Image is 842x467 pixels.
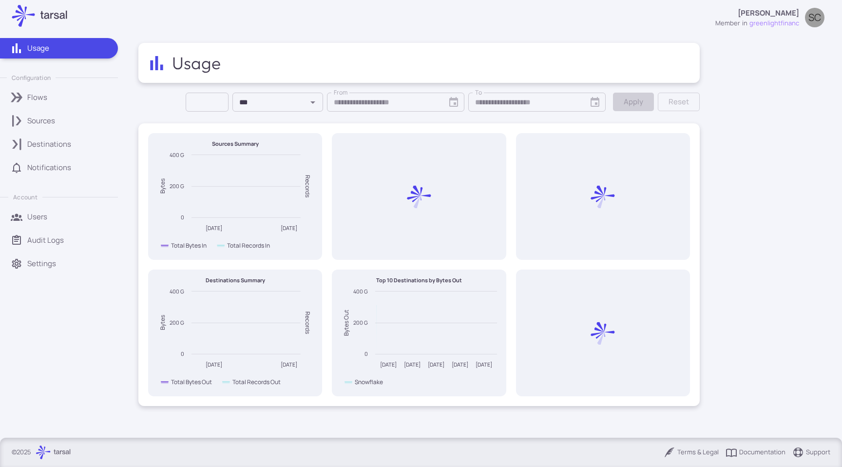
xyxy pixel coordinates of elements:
[27,258,56,269] p: Settings
[152,137,318,260] div: Sources Summary. Highcharts interactive chart.
[161,241,207,250] button: Show Total Bytes In
[206,224,222,232] text: [DATE]
[306,96,320,109] button: Open
[170,288,184,295] text: 400 G
[742,19,747,28] span: in
[304,175,312,197] text: Records
[342,310,350,336] text: Bytes Out
[161,378,212,386] button: Show Total Bytes Out
[808,13,821,22] span: SC
[158,178,167,194] text: Bytes
[27,92,47,103] p: Flows
[170,151,184,158] text: 400 G
[709,4,830,32] button: [PERSON_NAME]memberingreenlightfinancSC
[181,350,184,357] text: 0
[749,19,799,28] span: greenlightfinanc
[658,93,700,111] button: Reset
[27,43,49,54] p: Usage
[336,273,502,396] svg: Interactive chart
[738,8,799,19] p: [PERSON_NAME]
[152,137,318,260] svg: Interactive chart
[376,276,462,284] text: Top 10 Destinations by Bytes Out
[12,448,31,457] p: © 2025
[181,214,184,221] text: 0
[281,224,297,232] text: [DATE]
[336,273,502,396] div: Top 10 Destinations by Bytes Out. Highcharts interactive chart.
[407,185,431,209] img: Loading...
[152,273,318,396] svg: Interactive chart
[475,88,482,97] label: To
[222,378,280,386] button: Show Total Records Out
[334,88,348,97] label: From
[664,447,719,458] a: Terms & Legal
[27,162,71,173] p: Notifications
[191,352,301,356] g: Total Records Out, series 2 of 2 with 11 data points. Y axis, Bytes.
[452,361,468,368] text: [DATE]
[591,185,615,209] img: Loading...
[170,319,184,326] text: 200 G
[380,361,397,368] text: [DATE]
[206,361,222,368] text: [DATE]
[613,93,654,111] button: Apply
[27,116,55,126] p: Sources
[191,215,301,219] g: Total Records In, series 2 of 2 with 11 data points. Y axis, Bytes.
[353,288,368,295] text: 400 G
[27,139,71,150] p: Destinations
[217,241,270,250] button: Show Total Records In
[304,311,312,334] text: Records
[170,182,184,190] text: 200 G
[206,276,266,284] text: Destinations Summary
[364,350,368,357] text: 0
[12,74,51,82] p: Configuration
[13,193,37,201] p: Account
[404,361,421,368] text: [DATE]
[281,361,297,368] text: [DATE]
[792,447,830,458] a: Support
[591,321,615,346] img: Loading...
[726,447,785,458] a: Documentation
[344,378,383,386] button: Show Snowflake
[476,361,492,368] text: [DATE]
[27,212,47,222] p: Users
[172,53,223,73] h2: Usage
[158,315,167,330] text: Bytes
[212,140,259,147] text: Sources Summary
[428,361,444,368] text: [DATE]
[27,235,64,246] p: Audit Logs
[353,319,368,326] text: 200 G
[715,19,740,28] div: member
[152,273,318,396] div: Destinations Summary. Highcharts interactive chart.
